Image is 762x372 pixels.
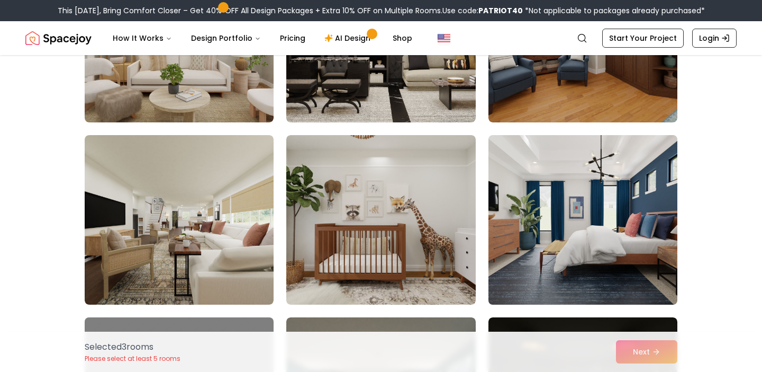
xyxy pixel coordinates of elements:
[384,28,421,49] a: Shop
[25,28,92,49] a: Spacejoy
[58,5,705,16] div: This [DATE], Bring Comfort Closer – Get 40% OFF All Design Packages + Extra 10% OFF on Multiple R...
[271,28,314,49] a: Pricing
[602,29,684,48] a: Start Your Project
[104,28,421,49] nav: Main
[484,131,682,309] img: Room room-87
[286,135,475,305] img: Room room-86
[85,135,274,305] img: Room room-85
[25,21,737,55] nav: Global
[85,355,180,363] p: Please select at least 5 rooms
[104,28,180,49] button: How It Works
[692,29,737,48] a: Login
[442,5,523,16] span: Use code:
[523,5,705,16] span: *Not applicable to packages already purchased*
[316,28,382,49] a: AI Design
[478,5,523,16] b: PATRIOT40
[438,32,450,45] img: United States
[85,341,180,353] p: Selected 3 room s
[25,28,92,49] img: Spacejoy Logo
[183,28,269,49] button: Design Portfolio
